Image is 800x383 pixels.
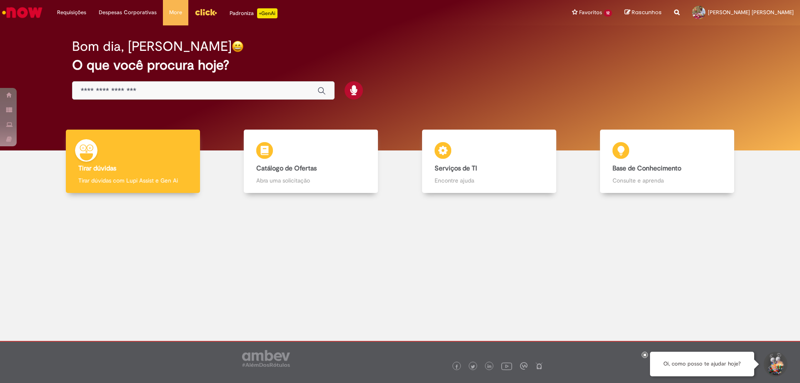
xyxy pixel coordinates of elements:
p: +GenAi [257,8,277,18]
a: Serviços de TI Encontre ajuda [400,130,578,193]
img: logo_footer_linkedin.png [487,364,492,369]
b: Serviços de TI [435,164,477,173]
p: Encontre ajuda [435,176,544,185]
span: More [169,8,182,17]
span: Despesas Corporativas [99,8,157,17]
div: Oi, como posso te ajudar hoje? [650,352,754,376]
b: Catálogo de Ofertas [256,164,317,173]
img: logo_footer_twitter.png [471,365,475,369]
img: happy-face.png [232,40,244,53]
a: Catálogo de Ofertas Abra uma solicitação [222,130,400,193]
span: Favoritos [579,8,602,17]
a: Tirar dúvidas Tirar dúvidas com Lupi Assist e Gen Ai [44,130,222,193]
span: [PERSON_NAME] [PERSON_NAME] [708,9,794,16]
p: Consulte e aprenda [612,176,722,185]
h2: Bom dia, [PERSON_NAME] [72,39,232,54]
img: logo_footer_youtube.png [501,360,512,371]
img: logo_footer_ambev_rotulo_gray.png [242,350,290,367]
h2: O que você procura hoje? [72,58,728,73]
img: logo_footer_workplace.png [520,362,527,370]
a: Base de Conhecimento Consulte e aprenda [578,130,757,193]
p: Abra uma solicitação [256,176,365,185]
span: Rascunhos [632,8,662,16]
a: Rascunhos [625,9,662,17]
span: 12 [604,10,612,17]
img: ServiceNow [1,4,44,21]
img: logo_footer_facebook.png [455,365,459,369]
img: logo_footer_naosei.png [535,362,543,370]
img: click_logo_yellow_360x200.png [195,6,217,18]
span: Requisições [57,8,86,17]
b: Base de Conhecimento [612,164,681,173]
div: Padroniza [230,8,277,18]
button: Iniciar Conversa de Suporte [762,352,787,377]
p: Tirar dúvidas com Lupi Assist e Gen Ai [78,176,187,185]
b: Tirar dúvidas [78,164,116,173]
